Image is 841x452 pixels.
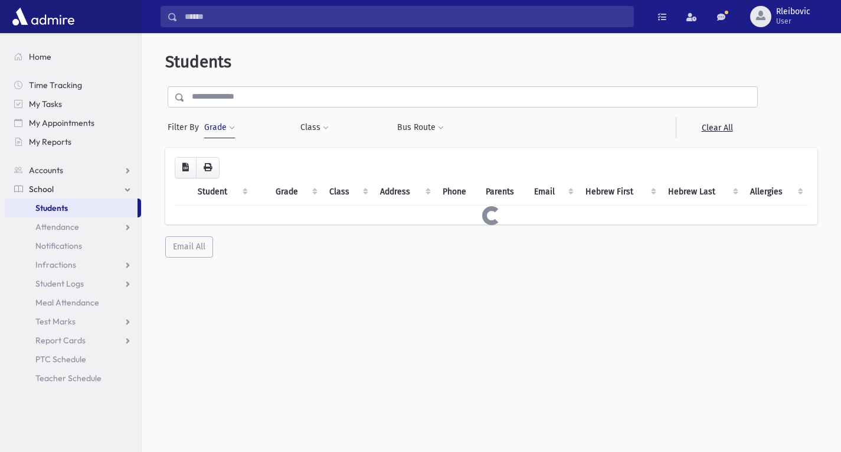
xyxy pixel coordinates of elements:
a: My Appointments [5,113,141,132]
input: Search [178,6,633,27]
button: Email All [165,236,213,258]
a: Meal Attendance [5,293,141,312]
span: School [29,184,54,194]
th: Student [191,178,253,206]
a: Accounts [5,161,141,180]
a: Time Tracking [5,76,141,95]
a: Home [5,47,141,66]
span: Meal Attendance [35,297,99,308]
span: Teacher Schedule [35,373,102,383]
span: Time Tracking [29,80,82,90]
span: Students [165,52,231,71]
a: My Reports [5,132,141,151]
span: Accounts [29,165,63,175]
th: Phone [436,178,479,206]
th: Address [373,178,436,206]
span: Notifications [35,240,82,251]
a: PTC Schedule [5,350,141,369]
span: User [776,17,810,26]
span: Report Cards [35,335,86,346]
span: My Tasks [29,99,62,109]
a: Infractions [5,255,141,274]
th: Hebrew Last [661,178,743,206]
button: CSV [175,157,197,178]
button: Print [196,157,220,178]
span: Filter By [168,121,204,134]
button: Bus Route [397,117,444,138]
span: My Reports [29,136,71,147]
span: PTC Schedule [35,354,86,365]
th: Hebrew First [578,178,661,206]
a: Clear All [676,117,758,138]
span: Rleibovic [776,7,810,17]
span: Student Logs [35,278,84,289]
a: My Tasks [5,95,141,113]
button: Class [300,117,329,138]
a: Attendance [5,217,141,236]
a: Report Cards [5,331,141,350]
button: Grade [204,117,235,138]
a: Notifications [5,236,141,255]
img: AdmirePro [9,5,77,28]
th: Class [322,178,373,206]
a: Test Marks [5,312,141,331]
a: Student Logs [5,274,141,293]
th: Parents [479,178,527,206]
a: Teacher Schedule [5,369,141,388]
span: Home [29,51,51,62]
th: Allergies [743,178,808,206]
span: My Appointments [29,118,94,128]
a: Students [5,199,138,217]
th: Email [527,178,579,206]
a: School [5,180,141,199]
span: Infractions [35,259,76,270]
span: Students [35,203,68,213]
span: Test Marks [35,316,76,327]
span: Attendance [35,222,79,232]
th: Grade [269,178,322,206]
